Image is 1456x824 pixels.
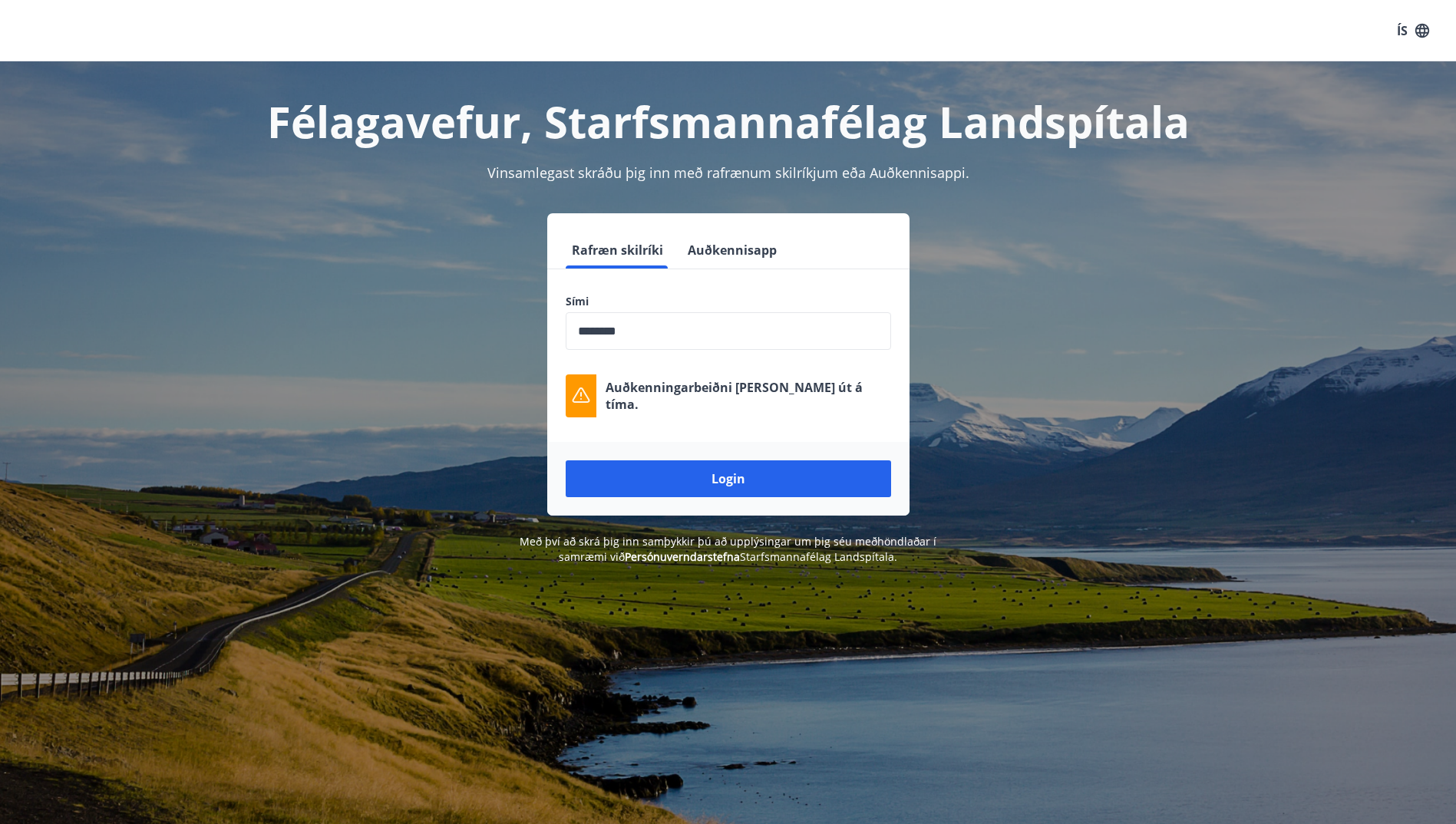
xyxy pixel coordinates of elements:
button: Auðkennisapp [682,232,783,269]
button: ÍS [1388,17,1438,44]
button: Rafræn skilríki [566,232,669,269]
a: Persónuverndarstefna [625,549,740,564]
label: Sími [566,294,891,309]
span: Með því að skrá þig inn samþykkir þú að upplýsingar um þig séu meðhöndlaðar í samræmi við Starfsm... [520,534,936,564]
h1: Félagavefur, Starfsmannafélag Landspítala [194,92,1263,150]
button: Login [566,460,891,497]
p: Auðkenningarbeiðni [PERSON_NAME] út á tíma. [606,379,891,413]
span: Vinsamlegast skráðu þig inn með rafrænum skilríkjum eða Auðkennisappi. [487,163,969,182]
